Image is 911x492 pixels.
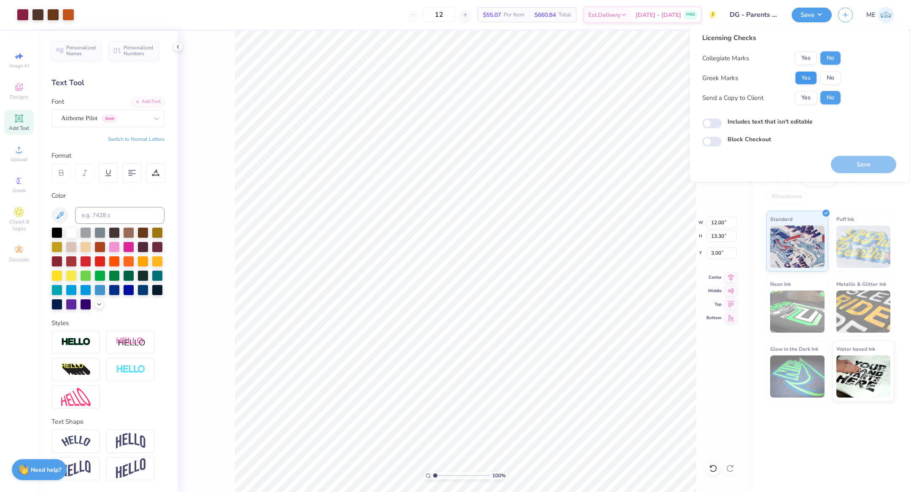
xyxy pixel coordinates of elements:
[836,290,891,333] img: Metallic & Glitter Ink
[836,215,854,223] span: Puff Ink
[706,301,722,307] span: Top
[11,156,27,163] span: Upload
[51,97,64,107] label: Font
[770,215,792,223] span: Standard
[795,51,817,65] button: Yes
[770,290,825,333] img: Neon Ink
[795,91,817,105] button: Yes
[492,472,506,479] span: 100 %
[116,365,146,374] img: Negative Space
[636,11,681,19] span: [DATE] - [DATE]
[131,97,164,107] div: Add Font
[836,344,875,353] span: Water based Ink
[51,318,164,328] div: Styles
[61,388,91,406] img: Free Distort
[124,45,154,56] span: Personalized Numbers
[4,218,34,232] span: Clipart & logos
[9,62,29,69] span: Image AI
[534,11,556,19] span: $660.84
[51,151,165,161] div: Format
[66,45,96,56] span: Personalized Names
[728,135,771,144] label: Block Checkout
[878,7,894,23] img: Maria Espena
[792,8,832,22] button: Save
[13,187,26,194] span: Greek
[706,288,722,294] span: Middle
[820,51,841,65] button: No
[108,136,164,142] button: Switch to Normal Letters
[706,274,722,280] span: Center
[836,355,891,398] img: Water based Ink
[770,280,791,288] span: Neon Ink
[61,460,91,477] img: Flag
[61,337,91,347] img: Stroke
[9,256,29,263] span: Decorate
[866,10,876,20] span: ME
[836,280,886,288] span: Metallic & Glitter Ink
[706,315,722,321] span: Bottom
[116,337,146,347] img: Shadow
[820,91,841,105] button: No
[766,191,807,203] div: Rhinestones
[702,73,738,83] div: Greek Marks
[9,125,29,132] span: Add Text
[770,355,825,398] img: Glow in the Dark Ink
[51,417,164,427] div: Text Shape
[866,7,894,23] a: ME
[702,33,841,43] div: Licensing Checks
[558,11,571,19] span: Total
[116,433,146,449] img: Arch
[820,71,841,85] button: No
[795,71,817,85] button: Yes
[61,436,91,447] img: Arc
[75,207,164,224] input: e.g. 7428 c
[588,11,620,19] span: Est. Delivery
[770,344,818,353] span: Glow in the Dark Ink
[61,363,91,376] img: 3d Illusion
[723,6,785,23] input: Untitled Design
[10,94,28,100] span: Designs
[728,117,813,126] label: Includes text that isn't editable
[483,11,501,19] span: $55.07
[686,12,695,18] span: FREE
[836,226,891,268] img: Puff Ink
[702,54,749,63] div: Collegiate Marks
[31,466,61,474] strong: Need help?
[702,93,763,103] div: Send a Copy to Client
[51,77,164,89] div: Text Tool
[51,191,164,201] div: Color
[116,458,146,479] img: Rise
[770,226,825,268] img: Standard
[423,7,455,22] input: – –
[504,11,524,19] span: Per Item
